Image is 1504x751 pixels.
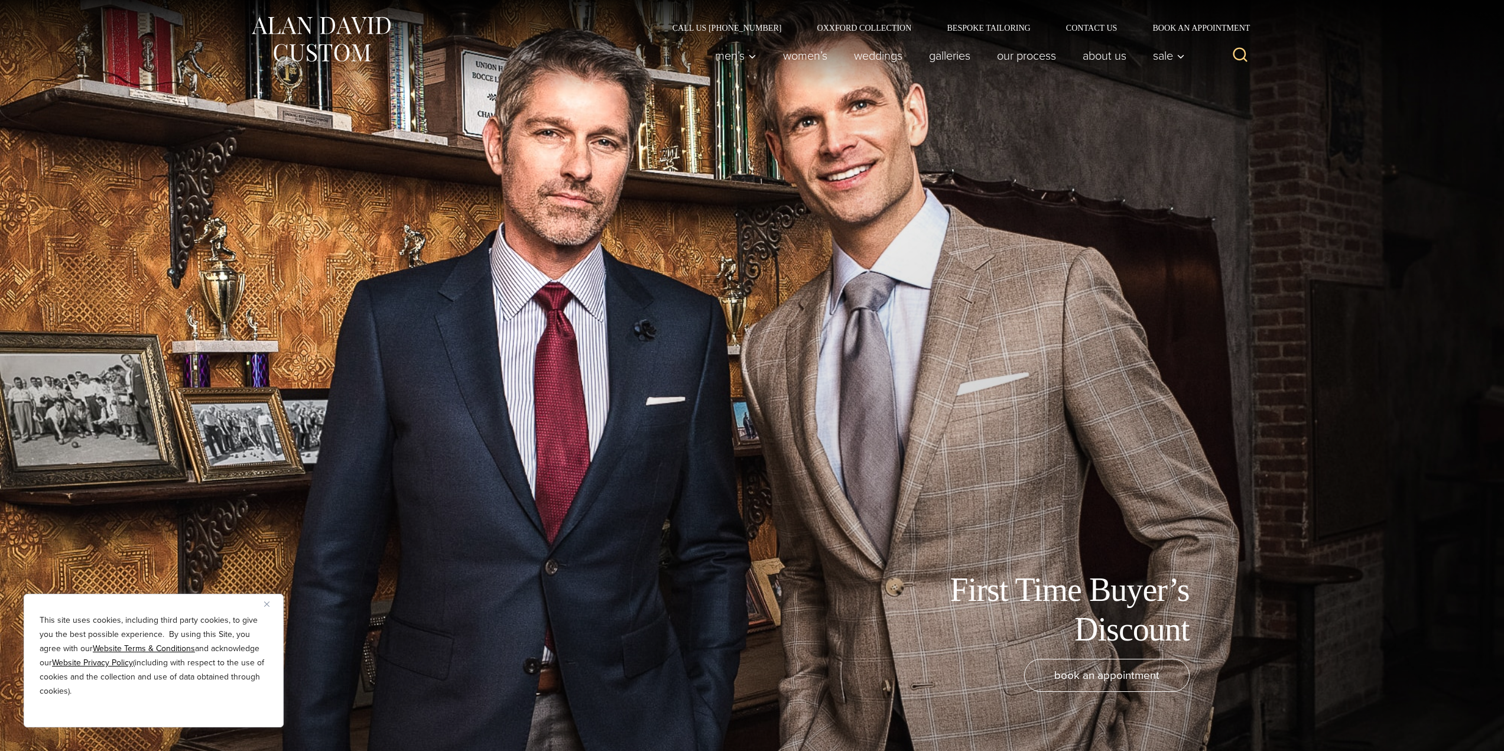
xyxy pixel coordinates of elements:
a: Book an Appointment [1135,24,1254,32]
a: Our Process [983,44,1069,67]
a: Galleries [915,44,983,67]
a: Oxxford Collection [799,24,929,32]
p: This site uses cookies, including third party cookies, to give you the best possible experience. ... [40,613,268,698]
button: View Search Form [1226,41,1255,70]
a: weddings [840,44,915,67]
span: book an appointment [1054,667,1159,684]
img: Alan David Custom [250,13,392,66]
span: Sale [1153,50,1185,61]
button: Close [264,597,278,611]
nav: Secondary Navigation [655,24,1255,32]
a: Women’s [769,44,840,67]
a: About Us [1069,44,1139,67]
nav: Primary Navigation [701,44,1191,67]
a: Contact Us [1048,24,1135,32]
h1: First Time Buyer’s Discount [924,570,1190,649]
a: Call Us [PHONE_NUMBER] [655,24,800,32]
a: Bespoke Tailoring [929,24,1048,32]
img: Close [264,602,269,607]
a: Website Privacy Policy [52,656,133,669]
a: book an appointment [1024,659,1190,692]
span: Men’s [715,50,756,61]
a: Website Terms & Conditions [93,642,195,655]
